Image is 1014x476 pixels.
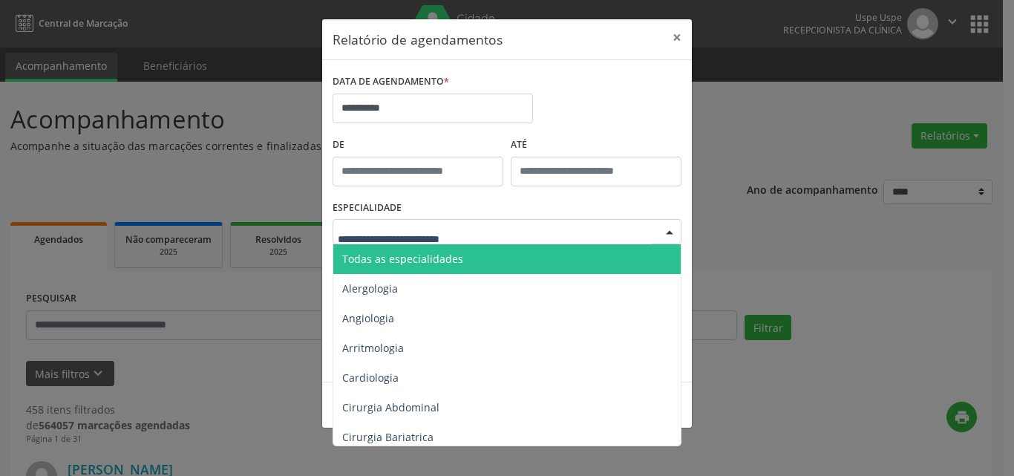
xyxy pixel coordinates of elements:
[333,71,449,94] label: DATA DE AGENDAMENTO
[342,371,399,385] span: Cardiologia
[333,134,503,157] label: De
[342,311,394,325] span: Angiologia
[342,430,434,444] span: Cirurgia Bariatrica
[333,30,503,49] h5: Relatório de agendamentos
[333,197,402,220] label: ESPECIALIDADE
[342,341,404,355] span: Arritmologia
[511,134,681,157] label: ATÉ
[342,252,463,266] span: Todas as especialidades
[342,281,398,296] span: Alergologia
[662,19,692,56] button: Close
[342,400,439,414] span: Cirurgia Abdominal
